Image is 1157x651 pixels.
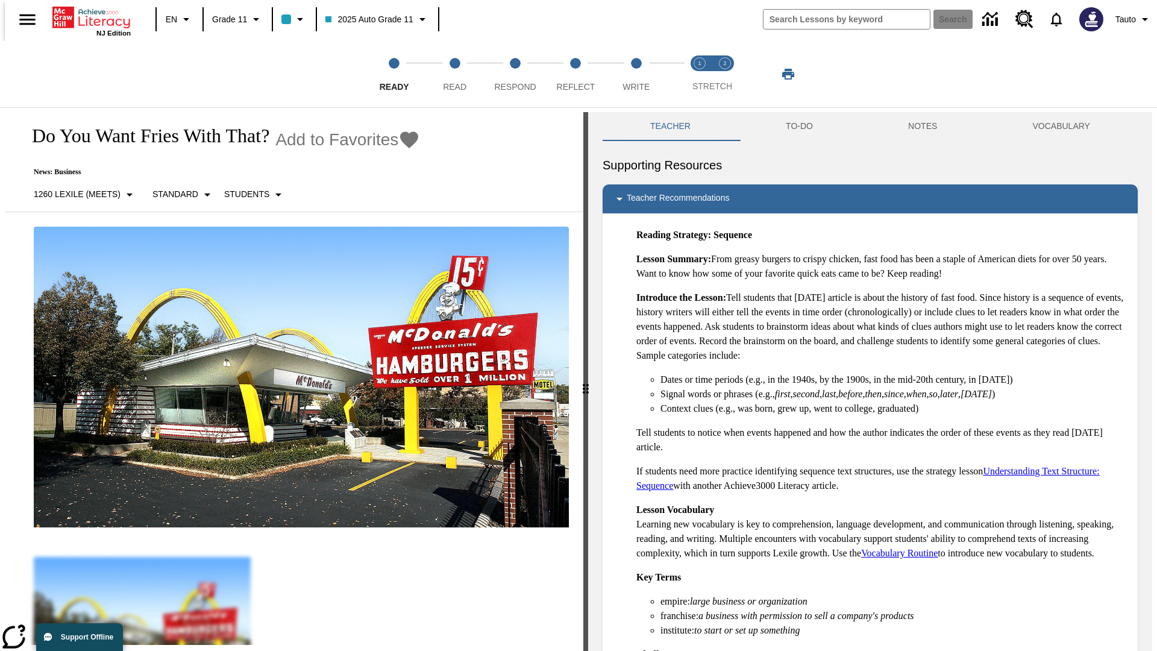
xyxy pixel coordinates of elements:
a: Notifications [1041,4,1072,35]
p: 1260 Lexile (Meets) [34,188,121,201]
button: Select a new avatar [1072,4,1111,35]
strong: Sequence [713,230,752,240]
button: Select Student [219,184,290,206]
strong: Reading Strategy: [636,230,711,240]
em: a business with permission to sell a company's products [698,611,914,621]
div: Home [52,4,131,37]
div: Teacher Recommendations [603,184,1138,213]
button: NOTES [861,112,985,141]
p: News: Business [19,168,420,177]
button: Support Offline [36,623,123,651]
a: Vocabulary Routine [861,548,938,558]
li: franchise: [660,609,1128,623]
li: Signal words or phrases (e.g., , , , , , , , , , ) [660,387,1128,401]
button: Ready step 1 of 5 [359,41,429,107]
strong: Key Terms [636,572,681,582]
button: Open side menu [10,2,45,37]
button: Stretch Read step 1 of 2 [682,41,717,107]
span: 2025 Auto Grade 11 [325,13,413,26]
span: NJ Edition [96,30,131,37]
em: large business or organization [690,596,807,606]
em: then [865,389,882,399]
li: institute: [660,623,1128,638]
div: activity [588,112,1152,651]
div: reading [5,112,583,645]
button: Profile/Settings [1111,8,1157,30]
em: before [838,389,862,399]
strong: Lesson Summary: [636,254,711,264]
button: Language: EN, Select a language [160,8,199,30]
text: 2 [723,60,726,66]
button: Print [769,63,807,85]
button: Add to Favorites - Do You Want Fries With That? [275,129,420,150]
span: Read [443,82,466,92]
button: Class color is light blue. Change class color [277,8,312,30]
span: Write [622,82,650,92]
span: Ready [380,82,409,92]
em: to start or set up something [694,625,800,635]
em: first [775,389,791,399]
em: [DATE] [961,389,992,399]
p: If students need more practice identifying sequence text structures, use the strategy lesson with... [636,464,1128,493]
button: Stretch Respond step 2 of 2 [707,41,742,107]
li: empire: [660,594,1128,609]
p: Tell students that [DATE] article is about the history of fast food. Since history is a sequence ... [636,291,1128,363]
span: Tauto [1115,13,1136,26]
button: Class: 2025 Auto Grade 11, Select your class [321,8,434,30]
p: Tell students to notice when events happened and how the author indicates the order of these even... [636,426,1128,454]
a: Data Center [975,3,1008,36]
div: Press Enter or Spacebar and then press right and left arrow keys to move the slider [583,112,588,651]
div: Instructional Panel Tabs [603,112,1138,141]
img: Avatar [1079,7,1103,31]
p: Students [224,188,269,201]
button: Grade: Grade 11, Select a grade [207,8,268,30]
button: Select Lexile, 1260 Lexile (Meets) [29,184,142,206]
em: second [793,389,820,399]
strong: Introduce the Lesson: [636,292,726,303]
span: Add to Favorites [275,130,398,149]
em: since [884,389,904,399]
p: From greasy burgers to crispy chicken, fast food has been a staple of American diets for over 50 ... [636,252,1128,281]
img: One of the first McDonald's stores, with the iconic red sign and golden arches. [34,227,569,528]
h1: Do You Want Fries With That? [19,125,269,147]
a: Resource Center, Will open in new tab [1008,3,1041,36]
p: Teacher Recommendations [627,192,729,206]
button: Respond step 3 of 5 [480,41,550,107]
span: Reflect [557,82,595,92]
h6: Supporting Resources [603,156,1138,175]
a: Understanding Text Structure: Sequence [636,466,1100,491]
span: Grade 11 [212,13,247,26]
em: later [940,389,958,399]
li: Dates or time periods (e.g., in the 1940s, by the 1900s, in the mid-20th century, in [DATE]) [660,373,1128,387]
button: Scaffolds, Standard [148,184,219,206]
li: Context clues (e.g., was born, grew up, went to college, graduated) [660,401,1128,416]
button: Teacher [603,112,738,141]
p: Learning new vocabulary is key to comprehension, language development, and communication through ... [636,503,1128,561]
em: when [906,389,927,399]
strong: Lesson Vocabulary [636,505,714,515]
button: VOCABULARY [985,112,1138,141]
span: Respond [494,82,536,92]
button: Read step 2 of 5 [419,41,489,107]
text: 1 [698,60,701,66]
button: Reflect step 4 of 5 [541,41,610,107]
button: Write step 5 of 5 [601,41,671,107]
input: search field [763,10,930,29]
em: last [822,389,836,399]
em: so [929,389,938,399]
button: TO-DO [738,112,861,141]
p: Standard [152,188,198,201]
span: Support Offline [61,633,113,641]
span: EN [166,13,177,26]
span: STRETCH [692,81,732,91]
